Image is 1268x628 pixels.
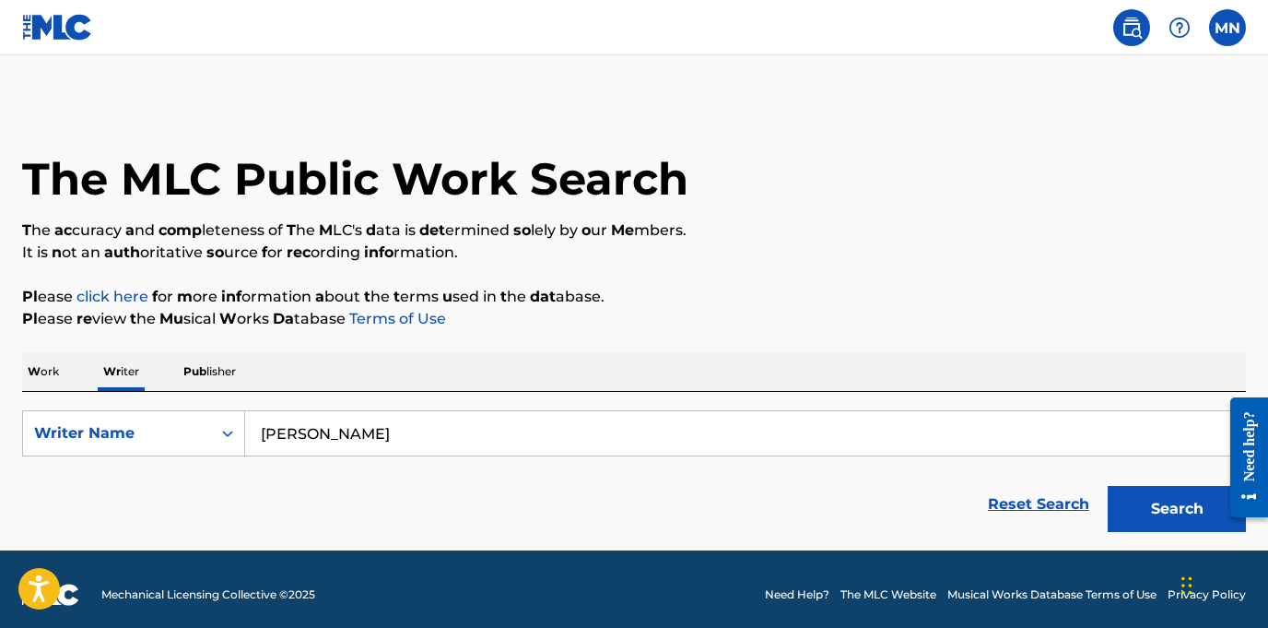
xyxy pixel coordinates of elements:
[1108,486,1246,532] button: Search
[54,221,122,239] span: curacy
[28,364,59,378] span: ork
[104,243,203,261] span: oritative
[581,221,591,239] span: o
[159,310,216,327] span: sical
[500,288,526,305] span: he
[765,587,829,603] a: Need Help?
[315,288,360,305] span: bout
[158,221,202,239] span: comp
[22,221,51,239] span: he
[103,364,139,378] span: iter
[22,14,93,41] img: MLC Logo
[54,221,72,239] span: ac
[177,288,217,305] span: ore
[442,288,452,305] span: u
[206,243,258,261] span: urce
[219,310,237,327] span: W
[319,221,362,239] span: LC's
[76,310,126,327] span: view
[22,221,687,239] span: of is by
[76,288,148,305] a: click here
[22,310,38,327] span: Pl
[366,221,376,239] span: d
[104,243,140,261] span: auth
[183,364,206,378] span: Pub
[530,288,556,305] span: dat
[419,221,510,239] span: ermined
[500,288,507,305] span: t
[273,310,346,327] span: tabase
[262,243,267,261] span: f
[22,221,31,239] span: T
[1161,9,1198,46] div: Help
[364,288,370,305] span: t
[152,288,158,305] span: f
[1168,17,1191,39] img: help
[52,243,77,261] span: ot
[125,221,155,239] span: nd
[158,221,264,239] span: leteness
[366,221,401,239] span: ata
[130,310,156,327] span: he
[130,310,136,327] span: t
[611,221,634,239] span: Me
[159,310,183,327] span: Mu
[1176,539,1268,628] iframe: Chat Widget
[364,288,390,305] span: he
[76,310,92,327] span: re
[581,221,607,239] span: ur
[364,243,458,261] span: rmation.
[287,221,296,239] span: T
[287,221,315,239] span: he
[1113,9,1150,46] a: Public Search
[315,288,324,305] span: a
[206,243,224,261] span: so
[22,243,458,261] span: It is an
[221,288,241,305] span: inf
[22,288,73,305] span: ease
[419,221,445,239] span: det
[979,484,1098,525] a: Reset Search
[611,221,687,239] span: mbers.
[262,243,283,261] span: or
[152,288,173,305] span: or
[346,310,446,327] a: Terms of Use
[34,422,200,444] div: Writer Name
[101,587,315,603] span: Mechanical Licensing Collective © 2025
[22,288,38,305] span: Pl
[287,243,360,261] span: ording
[840,587,936,603] a: The MLC Website
[103,364,121,378] span: Wr
[393,288,400,305] span: t
[442,288,479,305] span: sed
[530,288,605,305] span: abase.
[1216,383,1268,531] iframe: Resource Center
[52,243,62,261] span: n
[273,310,294,327] span: Da
[22,310,73,327] span: ease
[22,151,688,207] h1: The MLC Public Work Search
[1209,9,1246,46] div: User Menu
[1168,587,1246,603] a: Privacy Policy
[177,288,193,305] span: m
[22,410,1246,541] form: Search Form
[152,288,605,305] span: in
[513,221,556,239] span: lely
[1121,17,1143,39] img: search
[28,364,41,378] span: W
[947,587,1156,603] a: Musical Works Database Terms of Use
[1181,558,1192,613] div: Drag
[364,243,393,261] span: info
[125,221,135,239] span: a
[319,221,333,239] span: M
[393,288,439,305] span: erms
[221,288,311,305] span: ormation
[219,310,269,327] span: orks
[513,221,531,239] span: so
[183,364,236,378] span: lisher
[287,243,311,261] span: rec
